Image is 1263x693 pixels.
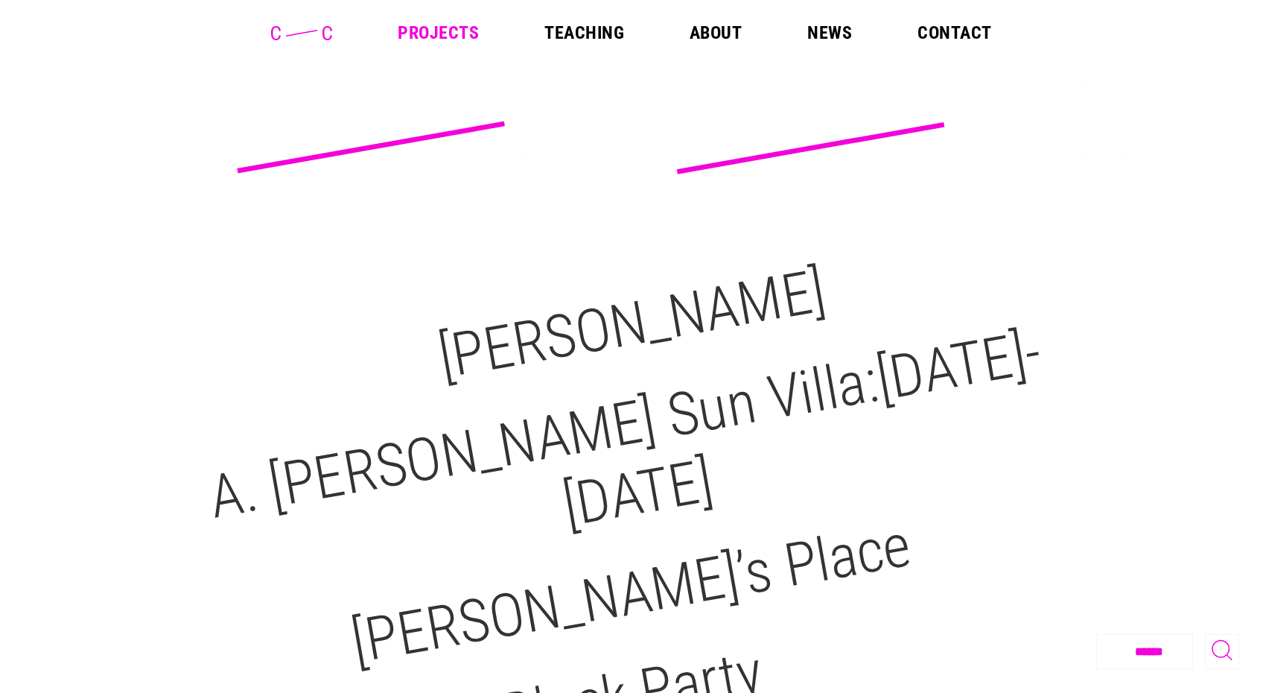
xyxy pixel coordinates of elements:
a: Contact [917,24,991,42]
a: Projects [398,24,479,42]
a: News [807,24,852,42]
a: [PERSON_NAME]’s Place [347,510,917,678]
nav: Main Menu [398,24,991,42]
a: About [690,24,742,42]
a: [PERSON_NAME] [433,256,830,393]
a: Teaching [544,24,624,42]
button: Toggle Search [1205,634,1239,669]
a: A. [PERSON_NAME] Sun Villa:[DATE]-[DATE] [204,317,1046,541]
